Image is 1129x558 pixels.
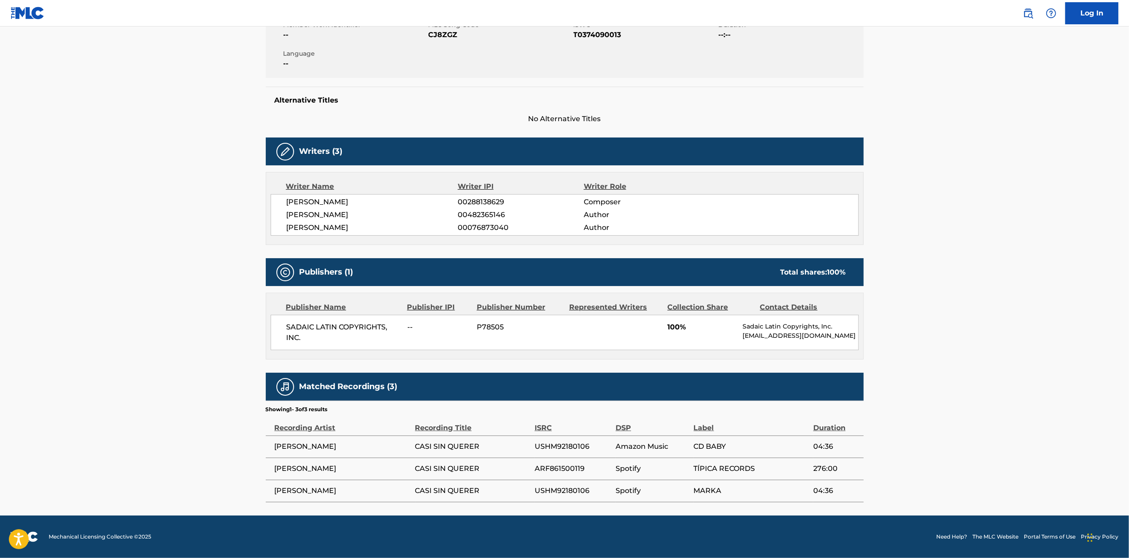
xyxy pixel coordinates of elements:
[299,382,398,392] h5: Matched Recordings (3)
[1042,4,1060,22] div: Help
[286,181,458,192] div: Writer Name
[49,533,151,541] span: Mechanical Licensing Collective © 2025
[415,485,530,496] span: CASI SIN QUERER
[415,463,530,474] span: CASI SIN QUERER
[415,441,530,452] span: CASI SIN QUERER
[407,322,470,333] span: --
[719,30,861,40] span: --:--
[813,441,859,452] span: 04:36
[694,413,809,433] div: Label
[407,302,470,313] div: Publisher IPI
[299,146,343,157] h5: Writers (3)
[287,197,458,207] span: [PERSON_NAME]
[477,322,563,333] span: P78505
[1085,516,1129,558] iframe: Chat Widget
[275,96,855,105] h5: Alternative Titles
[458,197,583,207] span: 00288138629
[584,197,698,207] span: Composer
[574,30,716,40] span: T0374090013
[266,114,864,124] span: No Alternative Titles
[1024,533,1075,541] a: Portal Terms of Use
[280,267,291,278] img: Publishers
[1023,8,1033,19] img: search
[275,413,411,433] div: Recording Artist
[972,533,1018,541] a: The MLC Website
[283,30,426,40] span: --
[584,210,698,220] span: Author
[813,463,859,474] span: 276:00
[535,485,611,496] span: USHM92180106
[1087,524,1093,551] div: Drag
[760,302,846,313] div: Contact Details
[616,485,689,496] span: Spotify
[415,413,530,433] div: Recording Title
[1081,533,1118,541] a: Privacy Policy
[458,181,584,192] div: Writer IPI
[742,331,858,340] p: [EMAIL_ADDRESS][DOMAIN_NAME]
[616,441,689,452] span: Amazon Music
[667,322,736,333] span: 100%
[266,405,328,413] p: Showing 1 - 3 of 3 results
[11,7,45,19] img: MLC Logo
[11,531,38,542] img: logo
[458,222,583,233] span: 00076873040
[535,413,611,433] div: ISRC
[813,413,859,433] div: Duration
[280,146,291,157] img: Writers
[275,463,411,474] span: [PERSON_NAME]
[299,267,353,277] h5: Publishers (1)
[275,441,411,452] span: [PERSON_NAME]
[742,322,858,331] p: Sadaic Latin Copyrights, Inc.
[694,441,809,452] span: CD BABY
[694,485,809,496] span: MARKA
[275,485,411,496] span: [PERSON_NAME]
[1065,2,1118,24] a: Log In
[616,463,689,474] span: Spotify
[694,463,809,474] span: TÍPICA RECORDS
[286,302,401,313] div: Publisher Name
[1019,4,1037,22] a: Public Search
[616,413,689,433] div: DSP
[283,58,426,69] span: --
[827,268,846,276] span: 100 %
[584,181,698,192] div: Writer Role
[781,267,846,278] div: Total shares:
[584,222,698,233] span: Author
[280,382,291,392] img: Matched Recordings
[283,49,426,58] span: Language
[535,463,611,474] span: ARF861500119
[458,210,583,220] span: 00482365146
[287,222,458,233] span: [PERSON_NAME]
[287,210,458,220] span: [PERSON_NAME]
[569,302,661,313] div: Represented Writers
[936,533,967,541] a: Need Help?
[813,485,859,496] span: 04:36
[667,302,753,313] div: Collection Share
[1046,8,1056,19] img: help
[477,302,563,313] div: Publisher Number
[287,322,401,343] span: SADAIC LATIN COPYRIGHTS, INC.
[535,441,611,452] span: USHM92180106
[429,30,571,40] span: CJ8ZGZ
